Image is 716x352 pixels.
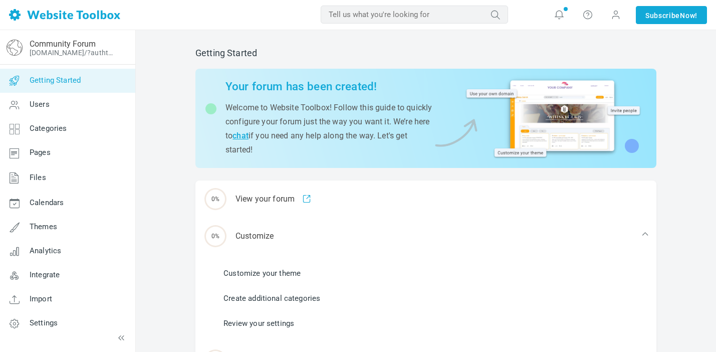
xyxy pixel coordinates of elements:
a: [DOMAIN_NAME]/?authtoken=b00975ba87fced9567862467061a2408&rememberMe=1 [30,49,117,57]
div: Customize [195,218,656,255]
input: Tell us what you're looking for [321,6,508,24]
span: 0% [204,225,226,247]
a: Customize your theme [223,268,301,279]
span: Categories [30,124,67,133]
span: Files [30,173,46,182]
a: Community Forum [30,39,96,49]
span: Analytics [30,246,61,255]
h2: Your forum has been created! [225,80,432,93]
a: Create additional categories [223,293,320,304]
span: 0% [204,188,226,210]
a: 0% View your forum [195,181,656,218]
span: Pages [30,148,51,157]
a: Review your settings [223,318,294,329]
span: Themes [30,222,57,231]
p: Welcome to Website Toolbox! Follow this guide to quickly configure your forum just the way you wa... [225,101,432,157]
span: Calendars [30,198,64,207]
h2: Getting Started [195,48,656,59]
img: globe-icon.png [7,40,23,56]
div: View your forum [195,181,656,218]
span: Import [30,294,52,303]
span: Integrate [30,270,60,279]
span: Settings [30,318,58,327]
a: SubscribeNow! [636,6,707,24]
a: chat [232,131,249,140]
span: Getting Started [30,76,81,85]
span: Users [30,100,50,109]
span: Now! [680,10,697,21]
